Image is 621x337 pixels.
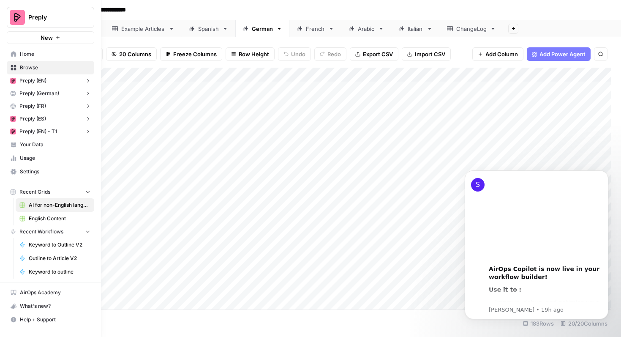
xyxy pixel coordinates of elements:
[106,47,157,61] button: 20 Columns
[278,47,311,61] button: Undo
[7,61,94,74] a: Browse
[20,64,90,71] span: Browse
[173,50,217,58] span: Freeze Columns
[7,299,94,313] button: What's new?
[408,25,423,33] div: Italian
[239,50,269,58] span: Row Height
[415,50,445,58] span: Import CSV
[19,128,57,135] span: Preply (EN) - T1
[19,90,59,97] span: Preply (German)
[29,201,90,209] span: AI for non-English languages
[41,33,53,42] span: New
[10,78,16,84] img: mhz6d65ffplwgtj76gcfkrq5icux
[7,300,94,312] div: What's new?
[7,74,94,87] button: Preply (EN)
[19,102,46,110] span: Preply (FR)
[341,20,391,37] a: Arabic
[7,100,94,112] button: Preply (FR)
[7,125,94,138] button: Preply (EN) - T1
[7,112,94,125] button: Preply (ES)
[16,238,94,252] a: Keyword to Outline V2
[19,115,46,123] span: Preply (ES)
[7,7,94,28] button: Workspace: Preply
[7,165,94,178] a: Settings
[7,286,94,299] a: AirOps Academy
[16,198,94,212] a: AI for non-English languages
[28,13,79,22] span: Preply
[19,228,63,236] span: Recent Workflows
[7,138,94,151] a: Your Data
[119,50,151,58] span: 20 Columns
[10,10,25,25] img: Preply Logo
[160,47,222,61] button: Freeze Columns
[402,47,451,61] button: Import CSV
[7,31,94,44] button: New
[539,50,586,58] span: Add Power Agent
[358,25,375,33] div: Arabic
[7,87,94,100] button: Preply (German)
[198,25,219,33] div: Spanish
[472,47,523,61] button: Add Column
[20,154,90,162] span: Usage
[19,77,46,85] span: Preply (EN)
[16,212,94,225] a: English Content
[7,313,94,326] button: Help + Support
[485,50,518,58] span: Add Column
[20,316,90,323] span: Help + Support
[20,168,90,175] span: Settings
[7,186,94,198] button: Recent Grids
[105,20,182,37] a: Example Articles
[527,47,591,61] button: Add Power Agent
[7,151,94,165] a: Usage
[10,129,16,134] img: mhz6d65ffplwgtj76gcfkrq5icux
[226,47,275,61] button: Row Height
[29,268,90,276] span: Keyword to outline
[20,50,90,58] span: Home
[235,20,289,37] a: German
[182,20,235,37] a: Spanish
[16,265,94,279] a: Keyword to outline
[440,20,503,37] a: ChangeLog
[289,20,341,37] a: French
[7,225,94,238] button: Recent Workflows
[252,25,273,33] div: German
[20,141,90,148] span: Your Data
[29,241,90,249] span: Keyword to Outline V2
[456,25,487,33] div: ChangeLog
[121,25,165,33] div: Example Articles
[19,188,50,196] span: Recent Grids
[350,47,398,61] button: Export CSV
[327,50,341,58] span: Redo
[363,50,393,58] span: Export CSV
[452,158,621,333] iframe: Intercom notifications message
[391,20,440,37] a: Italian
[306,25,325,33] div: French
[29,255,90,262] span: Outline to Article V2
[16,252,94,265] a: Outline to Article V2
[7,47,94,61] a: Home
[10,116,16,122] img: mhz6d65ffplwgtj76gcfkrq5icux
[29,215,90,222] span: English Content
[314,47,346,61] button: Redo
[291,50,305,58] span: Undo
[20,289,90,296] span: AirOps Academy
